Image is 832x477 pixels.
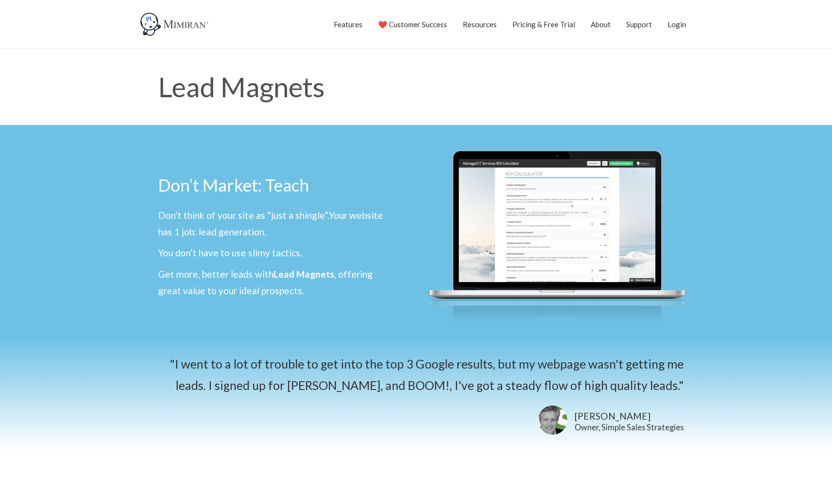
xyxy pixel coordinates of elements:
a: ❤️ Customer Success [378,12,447,36]
a: Features [334,12,362,36]
a: About [591,12,611,36]
a: Pricing & Free Trial [512,12,575,36]
span: Don’t think of your site as “just a shingle”. [158,210,329,221]
span: You don’t have to use slimy tactics. [158,247,302,258]
a: Resources [463,12,497,36]
a: Support [626,12,652,36]
span: Don’t Market: Teach [158,175,309,195]
span: Your website has 1 job: lead generation. [158,210,383,237]
div: [PERSON_NAME] [575,409,684,424]
strong: Lead Magnets [273,268,334,280]
a: Login [668,12,686,36]
div: Owner, Simple Sales Strategies [575,424,684,431]
img: Mimiran CRM [139,12,212,36]
h1: Lead Magnets [158,73,674,101]
div: "I went to a lot of trouble to get into the top 3 Google results, but my webpage wasn't getting m... [148,353,684,396]
span: Get more, better leads with , offering great value to your ideal prospects. [158,268,373,296]
img: Mimiran ROI Calculator [421,130,693,334]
